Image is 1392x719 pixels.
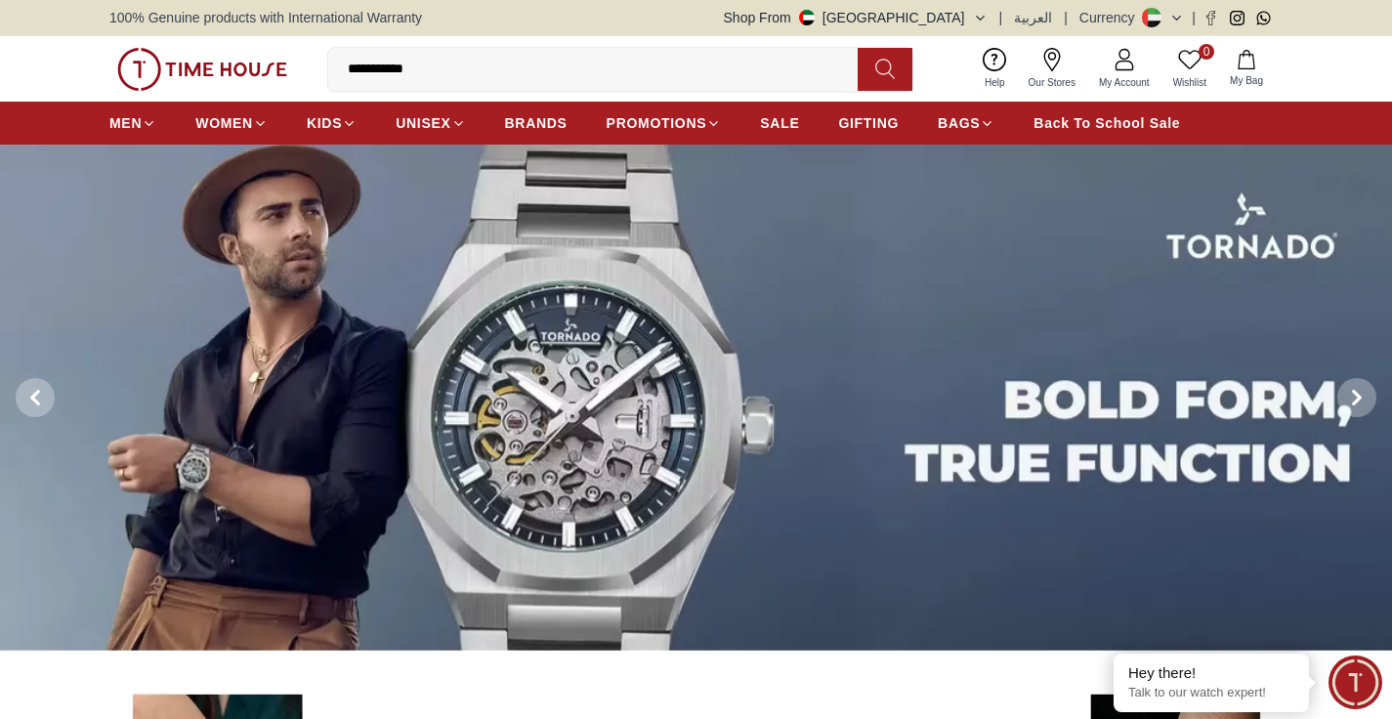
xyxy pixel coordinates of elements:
[109,8,422,27] span: 100% Genuine products with International Warranty
[760,106,799,141] a: SALE
[396,113,450,133] span: UNISEX
[760,113,799,133] span: SALE
[195,113,253,133] span: WOMEN
[607,106,722,141] a: PROMOTIONS
[307,113,342,133] span: KIDS
[607,113,707,133] span: PROMOTIONS
[1021,75,1083,90] span: Our Stores
[1014,8,1052,27] button: العربية
[109,113,142,133] span: MEN
[1329,656,1382,709] div: Chat Widget
[838,113,899,133] span: GIFTING
[938,106,994,141] a: BAGS
[977,75,1013,90] span: Help
[1091,75,1158,90] span: My Account
[195,106,268,141] a: WOMEN
[838,106,899,141] a: GIFTING
[1199,44,1214,60] span: 0
[1230,11,1244,25] a: Instagram
[799,10,815,25] img: United Arab Emirates
[109,106,156,141] a: MEN
[1033,113,1180,133] span: Back To School Sale
[724,8,988,27] button: Shop From[GEOGRAPHIC_DATA]
[1033,106,1180,141] a: Back To School Sale
[1218,46,1275,92] button: My Bag
[505,113,568,133] span: BRANDS
[505,106,568,141] a: BRANDS
[1161,44,1218,94] a: 0Wishlist
[973,44,1017,94] a: Help
[999,8,1003,27] span: |
[307,106,357,141] a: KIDS
[1192,8,1196,27] span: |
[1017,44,1087,94] a: Our Stores
[396,106,465,141] a: UNISEX
[1128,663,1294,683] div: Hey there!
[1165,75,1214,90] span: Wishlist
[938,113,980,133] span: BAGS
[1256,11,1271,25] a: Whatsapp
[117,48,287,91] img: ...
[1128,685,1294,701] p: Talk to our watch expert!
[1222,73,1271,88] span: My Bag
[1064,8,1068,27] span: |
[1079,8,1143,27] div: Currency
[1203,11,1218,25] a: Facebook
